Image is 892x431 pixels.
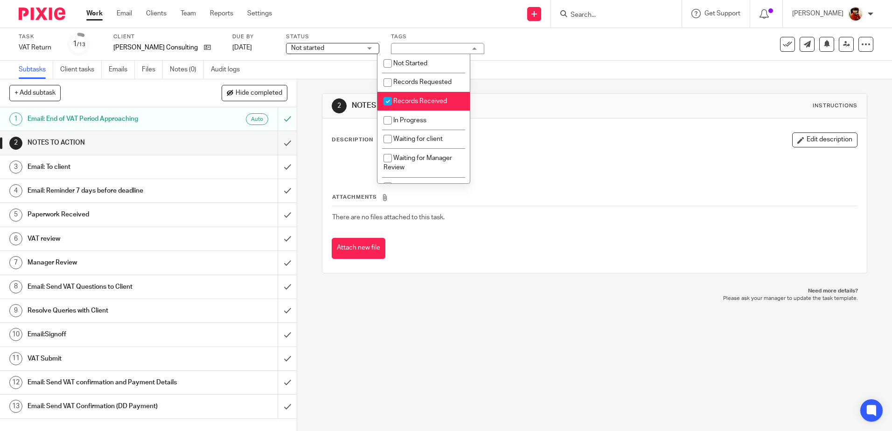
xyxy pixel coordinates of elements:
h1: Email: To client [28,160,188,174]
h1: VAT Submit [28,352,188,366]
label: Status [286,33,379,41]
div: Auto [246,113,268,125]
div: 10 [9,328,22,341]
div: 6 [9,232,22,245]
span: In Progress [393,117,426,124]
p: Please ask your manager to update the task template. [331,295,857,302]
h1: Email: Reminder 7 days before deadline [28,184,188,198]
h1: VAT review [28,232,188,246]
span: Waiting for client [393,136,443,142]
a: Emails [109,61,135,79]
h1: Paperwork Received [28,208,188,222]
img: Phil%20Baby%20pictures%20(3).JPG [848,7,863,21]
div: 11 [9,352,22,365]
h1: Email: End of VAT Period Approaching [28,112,188,126]
div: VAT Return [19,43,56,52]
label: Client [113,33,221,41]
span: Hide completed [236,90,282,97]
span: Attachments [332,195,377,200]
a: Email [117,9,132,18]
span: Waiting for Manager Review [383,155,452,171]
div: 8 [9,280,22,293]
h1: Manager Review [28,256,188,270]
a: Reports [210,9,233,18]
small: /13 [77,42,85,47]
div: 1 [9,112,22,125]
h1: Email: Send VAT confirmation and Payment Details [28,375,188,389]
a: Settings [247,9,272,18]
span: Not started [291,45,324,51]
h1: Email: Send VAT Questions to Client [28,280,188,294]
a: Audit logs [211,61,247,79]
p: Description [332,136,373,144]
button: Edit description [792,132,857,147]
img: Pixie [19,7,65,20]
p: [PERSON_NAME] Consulting Ltd [113,43,199,52]
div: 9 [9,304,22,317]
div: 7 [9,256,22,269]
span: Not Started [393,60,427,67]
span: Records Received [393,98,447,104]
label: Due by [232,33,274,41]
div: 3 [9,160,22,174]
h1: NOTES TO ACTION [352,101,614,111]
h1: NOTES TO ACTION [28,136,188,150]
a: Clients [146,9,167,18]
button: + Add subtask [9,85,61,101]
div: 13 [9,400,22,413]
span: There are no files attached to this task. [332,214,445,221]
a: Work [86,9,103,18]
span: Records Requested [393,79,452,85]
a: Notes (0) [170,61,204,79]
span: Get Support [704,10,740,17]
label: Tags [391,33,484,41]
h1: Resolve Queries with Client [28,304,188,318]
button: Attach new file [332,238,385,259]
div: Instructions [813,102,857,110]
p: Need more details? [331,287,857,295]
h1: Email: Send VAT Confirmation (DD Payment) [28,399,188,413]
div: 5 [9,209,22,222]
p: [PERSON_NAME] [792,9,843,18]
div: 1 [73,39,85,49]
button: Hide completed [222,85,287,101]
input: Search [570,11,654,20]
a: Team [181,9,196,18]
a: Files [142,61,163,79]
a: Subtasks [19,61,53,79]
label: Task [19,33,56,41]
div: 12 [9,376,22,389]
div: 4 [9,184,22,197]
div: 2 [332,98,347,113]
div: 2 [9,137,22,150]
h1: Email:Signoff [28,327,188,341]
span: [DATE] [232,44,252,51]
a: Client tasks [60,61,102,79]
